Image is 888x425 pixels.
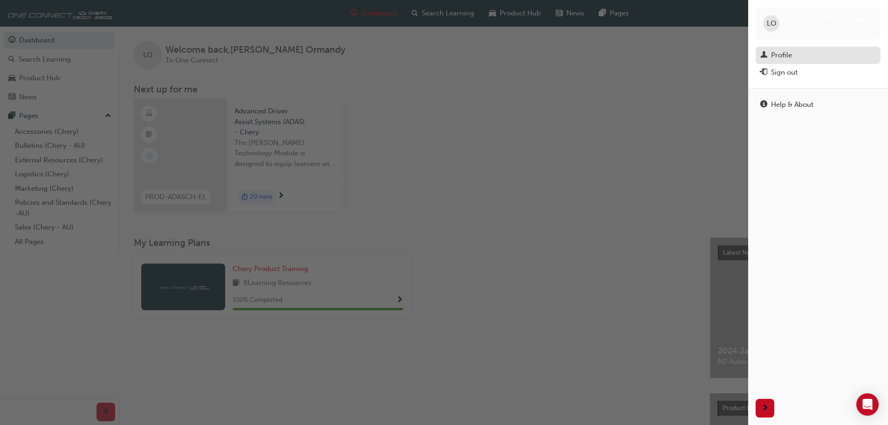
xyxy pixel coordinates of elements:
[762,403,769,414] span: next-icon
[756,64,881,81] button: Sign out
[771,67,798,78] div: Sign out
[760,51,767,60] span: man-icon
[783,15,872,23] span: [PERSON_NAME] Ormandy
[760,69,767,77] span: exit-icon
[771,50,792,61] div: Profile
[783,24,813,32] span: one00275
[771,99,813,110] div: Help & About
[767,18,776,29] span: LO
[756,96,881,113] a: Help & About
[760,101,767,109] span: info-icon
[856,393,879,416] div: Open Intercom Messenger
[756,47,881,64] a: Profile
